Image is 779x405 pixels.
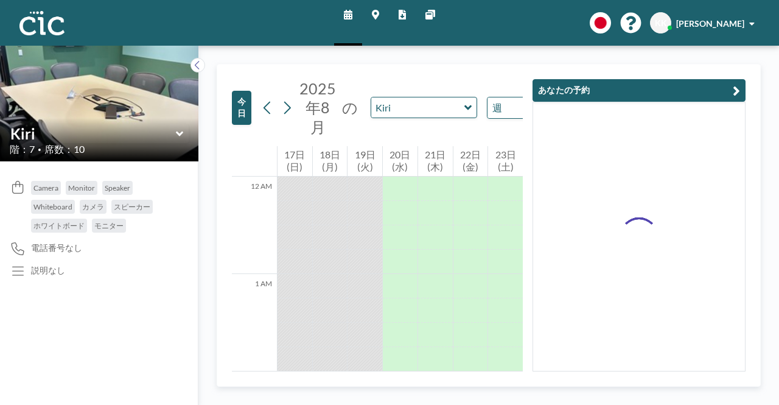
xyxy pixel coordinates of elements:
span: 階：7 [10,143,35,155]
span: スピーカー [114,202,150,211]
span: モニター [94,221,124,230]
div: 21日(木) [418,146,453,177]
span: 2025年8月 [299,79,336,136]
div: 22日(金) [453,146,488,177]
button: あなたの予約 [533,79,746,102]
span: [PERSON_NAME] [676,18,744,29]
span: KK [655,18,667,29]
div: 19日(火) [348,146,382,177]
div: 18日(月) [313,146,348,177]
span: Speaker [105,183,130,192]
div: 23日(土) [488,146,523,177]
div: 17日(日) [278,146,312,177]
img: organization-logo [19,11,65,35]
span: の [342,98,358,117]
input: Kiri [371,97,464,118]
span: Monitor [68,183,95,192]
div: 20日(水) [383,146,417,177]
span: • [38,146,41,153]
span: Camera [33,183,58,192]
span: 週 [490,100,505,116]
span: 席数：10 [44,143,85,155]
button: 今日 [232,91,251,125]
span: ホワイトボード [33,221,85,230]
input: Search for option [506,100,573,116]
input: Kiri [10,125,176,143]
span: Whiteboard [33,202,72,211]
div: 説明なし [31,265,65,276]
span: 電話番号なし [31,242,82,253]
span: カメラ [82,202,104,211]
div: 12 AM [232,177,277,274]
div: Search for option [487,97,593,118]
div: 1 AM [232,274,277,372]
